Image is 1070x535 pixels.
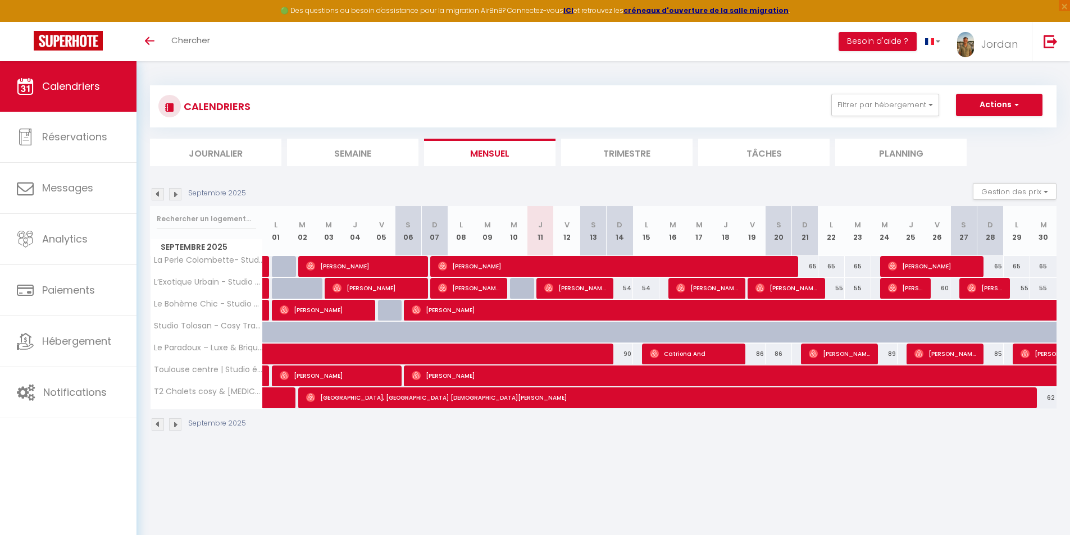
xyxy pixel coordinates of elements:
[650,343,738,364] span: Catriona And
[342,206,368,256] th: 04
[961,220,966,230] abbr: S
[421,206,448,256] th: 07
[544,277,606,299] span: [PERSON_NAME]
[967,277,1003,299] span: [PERSON_NAME]
[379,220,384,230] abbr: V
[839,32,917,51] button: Besoin d'aide ?
[739,344,765,364] div: 86
[633,278,659,299] div: 54
[845,256,871,277] div: 65
[871,344,898,364] div: 89
[42,283,95,297] span: Paiements
[914,343,976,364] span: [PERSON_NAME]
[511,220,517,230] abbr: M
[935,220,940,230] abbr: V
[316,206,342,256] th: 03
[924,278,950,299] div: 60
[580,206,607,256] th: 13
[696,220,703,230] abbr: M
[188,418,246,429] p: Septembre 2025
[406,220,411,230] abbr: S
[432,220,438,230] abbr: D
[43,385,107,399] span: Notifications
[152,387,265,396] span: T2 Chalets cosy & [MEDICAL_DATA] du Midi · T2 Chalets cosy & [MEDICAL_DATA][GEOGRAPHIC_DATA]
[561,139,693,166] li: Trimestre
[659,206,686,256] th: 16
[623,6,789,15] a: créneaux d'ouverture de la salle migration
[459,220,463,230] abbr: L
[368,206,395,256] th: 05
[325,220,332,230] abbr: M
[792,256,818,277] div: 65
[280,365,394,386] span: [PERSON_NAME]
[152,322,265,330] span: Studio Tolosan - Cosy Tram & [GEOGRAPHIC_DATA]
[1030,206,1057,256] th: 30
[274,220,277,230] abbr: L
[306,387,1028,408] span: [GEOGRAPHIC_DATA], [GEOGRAPHIC_DATA] [DEMOGRAPHIC_DATA][PERSON_NAME]
[776,220,781,230] abbr: S
[188,188,246,199] p: Septembre 2025
[607,344,633,364] div: 90
[163,22,218,61] a: Chercher
[871,206,898,256] th: 24
[42,130,107,144] span: Réservations
[686,206,712,256] th: 17
[831,94,939,116] button: Filtrer par hébergement
[723,220,728,230] abbr: J
[1044,34,1058,48] img: logout
[909,220,913,230] abbr: J
[881,220,888,230] abbr: M
[42,232,88,246] span: Analytics
[563,6,573,15] strong: ICI
[1015,220,1018,230] abbr: L
[263,206,289,256] th: 01
[845,278,871,299] div: 55
[766,344,792,364] div: 86
[617,220,622,230] abbr: D
[792,206,818,256] th: 21
[956,94,1042,116] button: Actions
[676,277,738,299] span: [PERSON_NAME]
[151,239,262,255] span: Septembre 2025
[564,220,570,230] abbr: V
[835,139,967,166] li: Planning
[157,209,256,229] input: Rechercher un logement...
[474,206,500,256] th: 09
[424,139,556,166] li: Mensuel
[973,183,1057,200] button: Gestion des prix
[607,206,633,256] th: 14
[171,34,210,46] span: Chercher
[698,139,830,166] li: Tâches
[554,206,580,256] th: 12
[809,343,871,364] span: [PERSON_NAME]
[977,206,1003,256] th: 28
[448,206,474,256] th: 08
[42,181,93,195] span: Messages
[152,256,265,264] span: La Perle Colombette- Studio Élégant - [GEOGRAPHIC_DATA]
[289,206,316,256] th: 02
[924,206,950,256] th: 26
[287,139,418,166] li: Semaine
[1030,278,1057,299] div: 55
[1030,256,1057,277] div: 65
[670,220,676,230] abbr: M
[484,220,491,230] abbr: M
[898,206,924,256] th: 25
[1004,206,1030,256] th: 29
[888,255,976,277] span: [PERSON_NAME]
[9,4,43,38] button: Ouvrir le widget de chat LiveChat
[854,220,861,230] abbr: M
[987,220,993,230] abbr: D
[739,206,765,256] th: 19
[1022,484,1062,527] iframe: Chat
[333,277,421,299] span: [PERSON_NAME]
[152,365,265,374] span: Toulouse centre | Studio équipé, Netflix & fibre
[802,220,808,230] abbr: D
[395,206,421,256] th: 06
[633,206,659,256] th: 15
[527,206,554,256] th: 11
[152,278,265,286] span: L’Exotique Urbain - Studio Cosy - Métro & Gare
[438,277,500,299] span: [PERSON_NAME]
[42,79,100,93] span: Calendriers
